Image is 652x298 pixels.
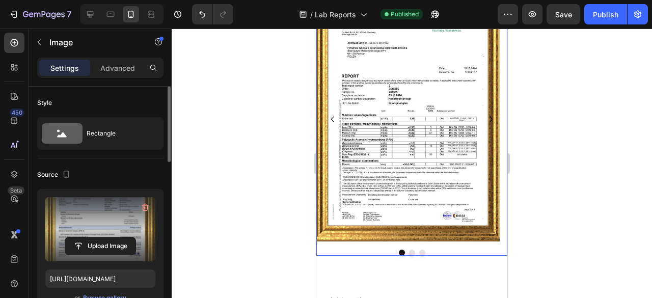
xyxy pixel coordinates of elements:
[100,63,135,73] p: Advanced
[391,10,419,19] span: Published
[547,4,580,24] button: Save
[584,4,627,24] button: Publish
[555,10,572,19] span: Save
[593,9,618,20] div: Publish
[315,9,356,20] span: Lab Reports
[49,36,136,48] p: Image
[45,269,155,288] input: https://example.com/image.jpg
[50,63,79,73] p: Settings
[67,8,71,20] p: 7
[316,29,507,298] iframe: Design area
[4,4,76,24] button: 7
[37,168,72,182] div: Source
[65,237,136,255] button: Upload Image
[9,266,57,277] span: Add section
[8,186,24,195] div: Beta
[192,4,233,24] div: Undo/Redo
[10,109,24,117] div: 450
[87,122,149,145] div: Rectangle
[37,98,52,107] div: Style
[310,9,313,20] span: /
